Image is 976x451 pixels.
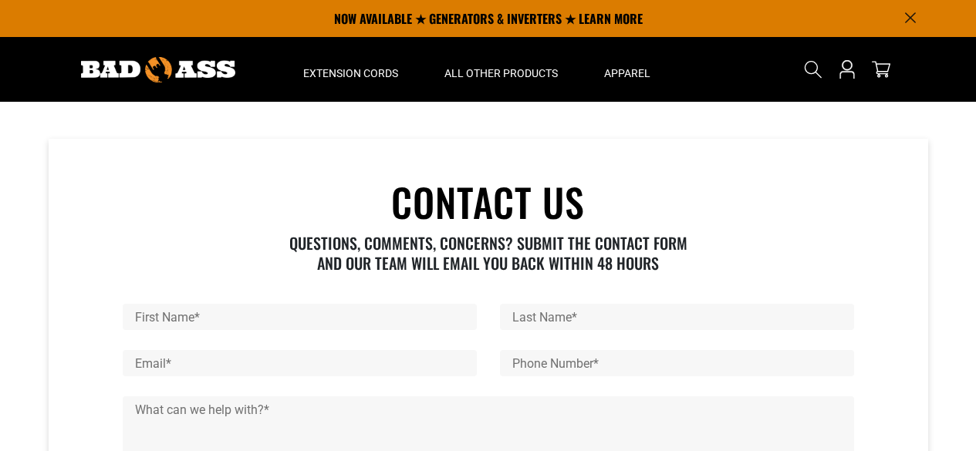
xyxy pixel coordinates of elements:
[421,37,581,102] summary: All Other Products
[278,233,698,273] p: QUESTIONS, COMMENTS, CONCERNS? SUBMIT THE CONTACT FORM AND OUR TEAM WILL EMAIL YOU BACK WITHIN 48...
[303,66,398,80] span: Extension Cords
[444,66,558,80] span: All Other Products
[123,182,854,220] h1: CONTACT US
[280,37,421,102] summary: Extension Cords
[604,66,650,80] span: Apparel
[801,57,826,82] summary: Search
[581,37,674,102] summary: Apparel
[81,57,235,82] img: Bad Ass Extension Cords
